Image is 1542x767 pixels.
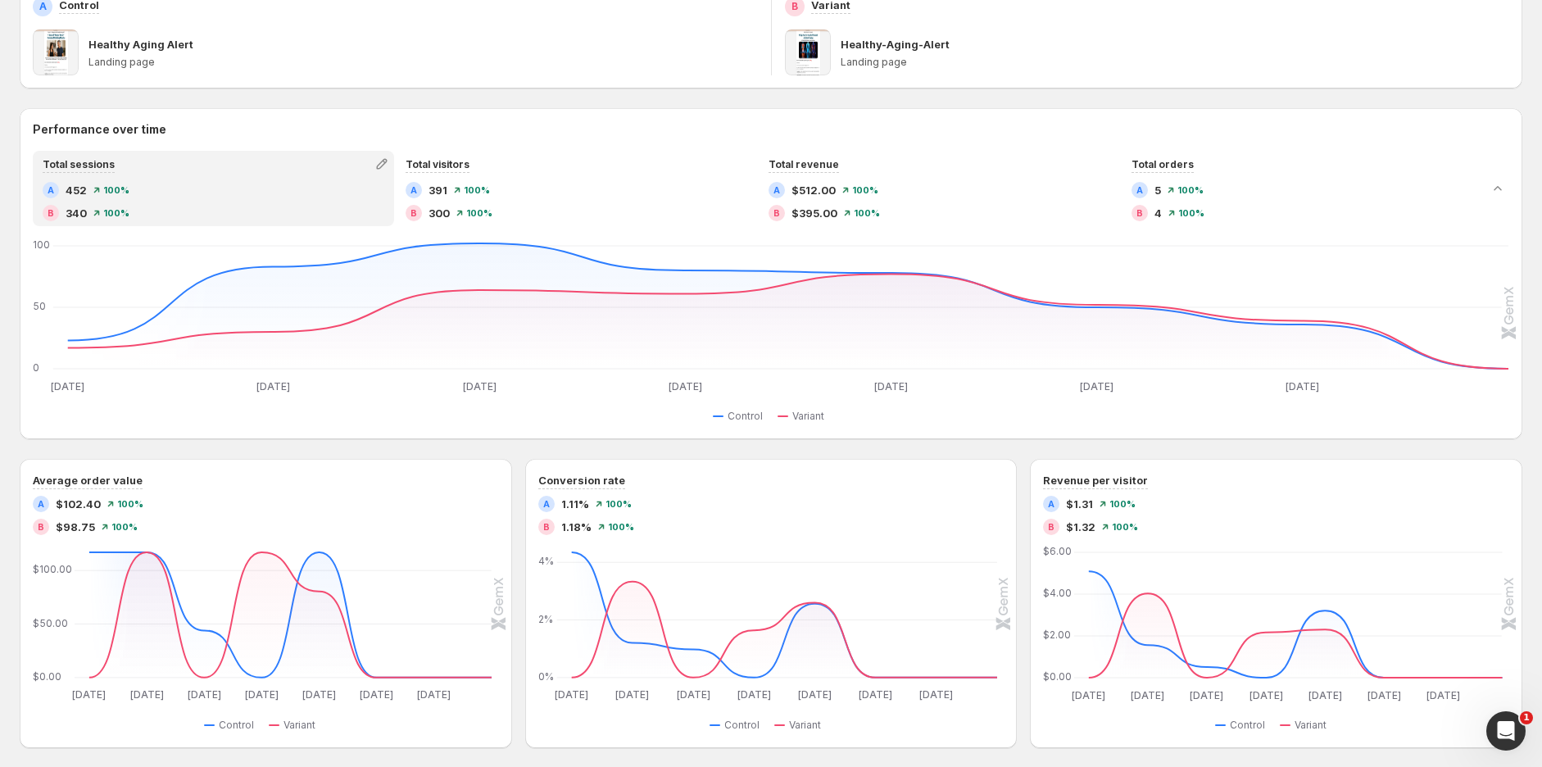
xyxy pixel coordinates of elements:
h3: Conversion rate [538,472,625,488]
text: [DATE] [1308,689,1342,701]
span: 100 % [464,185,490,195]
p: Healthy Aging Alert [88,36,193,52]
span: $395.00 [791,205,837,221]
span: 5 [1154,182,1161,198]
span: Control [1230,719,1265,732]
button: Collapse chart [1486,177,1509,200]
text: [DATE] [859,689,892,701]
span: $1.32 [1066,519,1095,535]
text: [DATE] [418,689,451,701]
text: [DATE] [72,689,106,701]
button: Control [710,715,766,735]
p: Healthy-Aging-Alert [841,36,950,52]
text: [DATE] [1191,689,1224,701]
button: Variant [778,406,831,426]
text: [DATE] [1249,689,1283,701]
h2: A [410,185,417,195]
span: 300 [429,205,450,221]
h2: A [38,499,44,509]
span: Variant [789,719,821,732]
span: 100 % [1177,185,1204,195]
text: $2.00 [1043,629,1071,641]
button: Variant [269,715,322,735]
span: 100 % [854,208,880,218]
text: [DATE] [874,380,908,393]
button: Control [1215,715,1272,735]
span: 100 % [1112,522,1138,532]
text: [DATE] [245,689,279,701]
h2: A [543,499,550,509]
span: Control [728,410,763,423]
img: Healthy Aging Alert [33,29,79,75]
span: 100 % [117,499,143,509]
span: 100 % [608,522,634,532]
img: Healthy-Aging-Alert [785,29,831,75]
text: $50.00 [33,617,68,629]
text: [DATE] [798,689,832,701]
text: [DATE] [919,689,953,701]
span: Variant [283,719,315,732]
h2: B [1048,522,1054,532]
span: Variant [792,410,824,423]
text: 50 [33,300,46,312]
span: Total visitors [406,158,469,170]
text: [DATE] [615,689,649,701]
h2: B [1136,208,1143,218]
text: [DATE] [676,689,710,701]
h2: B [410,208,417,218]
text: [DATE] [1426,689,1460,701]
text: $6.00 [1043,545,1072,557]
span: Total sessions [43,158,115,170]
span: Total orders [1132,158,1194,170]
span: 1 [1520,711,1533,724]
button: Variant [1280,715,1333,735]
span: 391 [429,182,447,198]
span: 100 % [852,185,878,195]
h2: A [1136,185,1143,195]
h2: A [48,185,54,195]
text: 0 [33,361,39,374]
text: [DATE] [1286,380,1320,393]
span: 100 % [103,208,129,218]
text: $4.00 [1043,587,1072,599]
span: 100 % [1109,499,1136,509]
text: [DATE] [1367,689,1401,701]
text: [DATE] [1132,689,1165,701]
text: [DATE] [555,689,588,701]
span: 1.18% [561,519,592,535]
h2: B [48,208,54,218]
span: 100 % [605,499,632,509]
text: [DATE] [302,689,336,701]
span: 4 [1154,205,1162,221]
span: 100 % [1178,208,1204,218]
text: $0.00 [1043,670,1072,683]
span: Control [724,719,760,732]
text: 2% [538,613,553,625]
text: 4% [538,556,554,568]
text: 0% [538,670,554,683]
text: $0.00 [33,670,61,683]
text: 100 [33,238,50,251]
button: Control [204,715,261,735]
text: [DATE] [737,689,771,701]
text: $100.00 [33,564,72,576]
span: 100 % [103,185,129,195]
span: 100 % [466,208,492,218]
h2: Performance over time [33,121,1509,138]
h3: Revenue per visitor [1043,472,1148,488]
span: 452 [66,182,87,198]
span: $102.40 [56,496,101,512]
p: Landing page [88,56,758,69]
button: Variant [774,715,828,735]
text: [DATE] [256,380,290,393]
h2: A [1048,499,1054,509]
h2: B [38,522,44,532]
h2: B [543,522,550,532]
p: Landing page [841,56,1510,69]
span: Total revenue [769,158,839,170]
span: Variant [1295,719,1327,732]
text: [DATE] [188,689,221,701]
text: [DATE] [669,380,702,393]
span: $1.31 [1066,496,1093,512]
span: 100 % [111,522,138,532]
